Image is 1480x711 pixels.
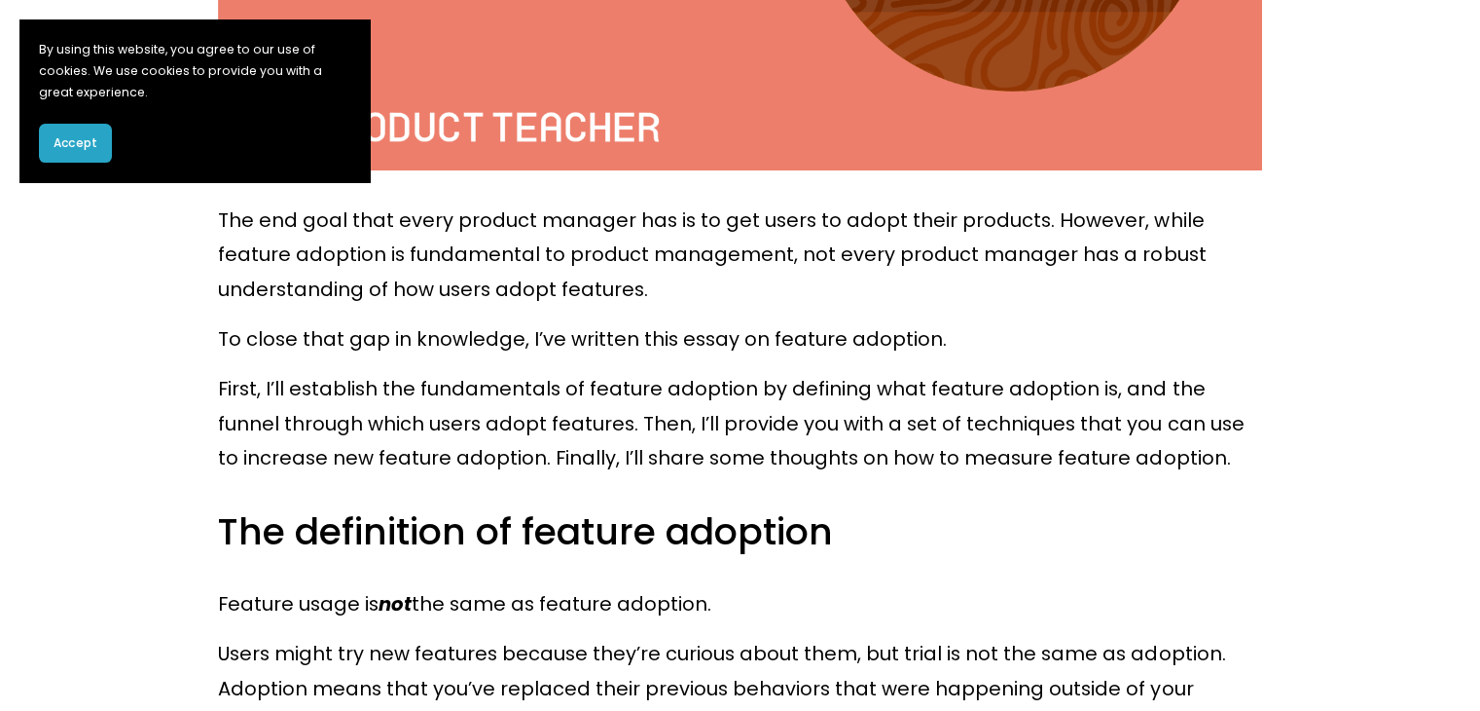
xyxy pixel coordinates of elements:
[19,19,370,182] section: Cookie banner
[218,587,1261,621] p: Feature usage is the same as feature adoption.
[39,39,350,104] p: By using this website, you agree to our use of cookies. We use cookies to provide you with a grea...
[379,590,412,617] em: not
[54,134,97,152] span: Accept
[218,372,1261,475] p: First, I’ll establish the fundamentals of feature adoption by defining what feature adoption is, ...
[218,507,1261,557] h3: The definition of feature adoption
[218,204,1261,307] p: The end goal that every product manager has is to get users to adopt their products. However, whi...
[39,124,112,163] button: Accept
[218,322,1261,356] p: To close that gap in knowledge, I’ve written this essay on feature adoption.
